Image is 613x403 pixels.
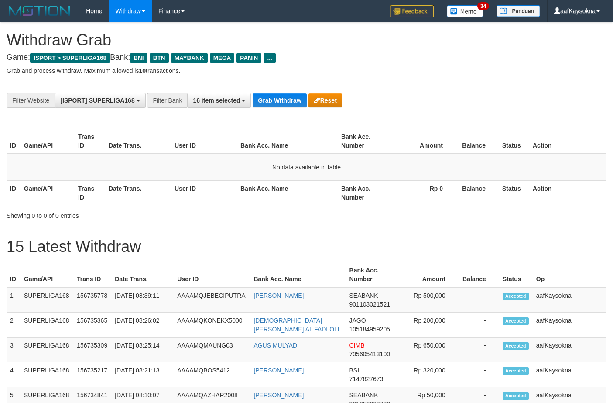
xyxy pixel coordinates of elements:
[308,93,342,107] button: Reset
[30,53,110,63] span: ISPORT > SUPERLIGA168
[7,154,606,181] td: No data available in table
[253,342,299,349] a: AGUS MULYADI
[7,262,21,287] th: ID
[7,238,606,255] h1: 15 Latest Withdraw
[264,53,275,63] span: ...
[503,342,529,350] span: Accepted
[250,262,346,287] th: Bank Acc. Name
[456,180,499,205] th: Balance
[174,287,250,313] td: AAAAMQJEBECIPUTRA
[111,262,174,287] th: Date Trans.
[459,338,499,362] td: -
[533,287,606,313] td: aafKaysokna
[171,180,237,205] th: User ID
[447,5,483,17] img: Button%20Memo.svg
[21,287,73,313] td: SUPERLIGA168
[253,292,304,299] a: [PERSON_NAME]
[7,208,249,220] div: Showing 0 to 0 of 0 entries
[7,129,21,154] th: ID
[499,180,529,205] th: Status
[338,129,392,154] th: Bank Acc. Number
[111,287,174,313] td: [DATE] 08:39:11
[73,362,111,387] td: 156735217
[459,262,499,287] th: Balance
[7,180,21,205] th: ID
[349,342,365,349] span: CIMB
[349,317,366,324] span: JAGO
[105,129,171,154] th: Date Trans.
[193,97,240,104] span: 16 item selected
[529,129,606,154] th: Action
[459,313,499,338] td: -
[21,129,75,154] th: Game/API
[349,392,378,399] span: SEABANK
[390,5,434,17] img: Feedback.jpg
[397,362,459,387] td: Rp 320,000
[346,262,397,287] th: Bank Acc. Number
[73,338,111,362] td: 156735309
[253,317,339,333] a: [DEMOGRAPHIC_DATA][PERSON_NAME] AL FADLOLI
[75,180,105,205] th: Trans ID
[456,129,499,154] th: Balance
[139,67,146,74] strong: 10
[392,129,456,154] th: Amount
[7,4,73,17] img: MOTION_logo.png
[349,292,378,299] span: SEABANK
[174,362,250,387] td: AAAAMQBOS5412
[210,53,235,63] span: MEGA
[7,287,21,313] td: 1
[397,287,459,313] td: Rp 500,000
[253,367,304,374] a: [PERSON_NAME]
[7,362,21,387] td: 4
[533,313,606,338] td: aafKaysokna
[237,180,338,205] th: Bank Acc. Name
[7,31,606,49] h1: Withdraw Grab
[21,180,75,205] th: Game/API
[21,362,73,387] td: SUPERLIGA168
[105,180,171,205] th: Date Trans.
[21,262,73,287] th: Game/API
[397,262,459,287] th: Amount
[7,66,606,75] p: Grab and process withdraw. Maximum allowed is transactions.
[236,53,261,63] span: PANIN
[349,301,390,308] span: Copy 901103021521 to clipboard
[533,262,606,287] th: Op
[459,362,499,387] td: -
[111,362,174,387] td: [DATE] 08:21:13
[497,5,540,17] img: panduan.png
[503,392,529,400] span: Accepted
[397,338,459,362] td: Rp 650,000
[174,338,250,362] td: AAAAMQMAUNG03
[253,93,306,107] button: Grab Withdraw
[73,287,111,313] td: 156735778
[174,313,250,338] td: AAAAMQKONEKX5000
[111,313,174,338] td: [DATE] 08:26:02
[73,313,111,338] td: 156735365
[60,97,134,104] span: [ISPORT] SUPERLIGA168
[499,129,529,154] th: Status
[338,180,392,205] th: Bank Acc. Number
[147,93,187,108] div: Filter Bank
[171,129,237,154] th: User ID
[187,93,251,108] button: 16 item selected
[503,367,529,375] span: Accepted
[73,262,111,287] th: Trans ID
[349,351,390,358] span: Copy 705605413100 to clipboard
[21,313,73,338] td: SUPERLIGA168
[7,93,55,108] div: Filter Website
[499,262,533,287] th: Status
[174,262,250,287] th: User ID
[349,326,390,333] span: Copy 105184959205 to clipboard
[529,180,606,205] th: Action
[130,53,147,63] span: BNI
[7,313,21,338] td: 2
[253,392,304,399] a: [PERSON_NAME]
[533,362,606,387] td: aafKaysokna
[55,93,145,108] button: [ISPORT] SUPERLIGA168
[171,53,208,63] span: MAYBANK
[503,317,529,325] span: Accepted
[533,338,606,362] td: aafKaysokna
[237,129,338,154] th: Bank Acc. Name
[7,338,21,362] td: 3
[75,129,105,154] th: Trans ID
